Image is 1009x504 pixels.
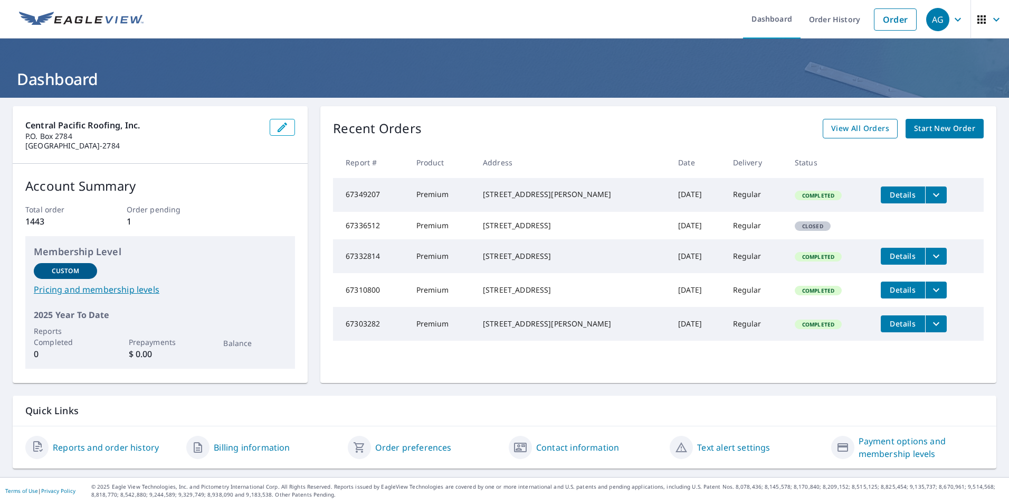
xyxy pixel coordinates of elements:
th: Date [670,147,724,178]
p: Account Summary [25,176,295,195]
a: View All Orders [823,119,898,138]
div: [STREET_ADDRESS] [483,220,661,231]
p: P.O. Box 2784 [25,132,261,141]
td: 67336512 [333,212,407,239]
p: 1443 [25,215,93,228]
img: EV Logo [19,12,144,27]
p: 2025 Year To Date [34,309,287,321]
td: 67332814 [333,239,407,273]
p: [GEOGRAPHIC_DATA]-2784 [25,141,261,151]
td: 67349207 [333,178,407,212]
h1: Dashboard [13,68,996,90]
th: Product [408,147,474,178]
p: 0 [34,348,97,360]
a: Order [874,8,917,31]
span: Details [887,285,919,295]
div: [STREET_ADDRESS][PERSON_NAME] [483,319,661,329]
td: [DATE] [670,178,724,212]
p: Reports Completed [34,325,97,348]
p: Central Pacific Roofing, Inc. [25,119,261,132]
div: AG [926,8,949,31]
p: Balance [223,338,287,349]
th: Report # [333,147,407,178]
div: [STREET_ADDRESS] [483,285,661,295]
a: Billing information [214,441,290,454]
button: detailsBtn-67332814 [881,248,925,265]
td: Premium [408,307,474,341]
td: [DATE] [670,273,724,307]
span: Details [887,251,919,261]
p: 1 [127,215,194,228]
td: [DATE] [670,239,724,273]
a: Text alert settings [697,441,770,454]
div: [STREET_ADDRESS][PERSON_NAME] [483,189,661,200]
button: filesDropdownBtn-67310800 [925,282,947,298]
button: filesDropdownBtn-67332814 [925,248,947,265]
td: Regular [725,212,786,239]
span: Start New Order [914,122,975,135]
th: Delivery [725,147,786,178]
td: Premium [408,178,474,212]
th: Address [474,147,670,178]
span: Completed [796,192,841,199]
span: Details [887,190,919,200]
td: Premium [408,273,474,307]
p: Custom [52,266,79,276]
button: detailsBtn-67310800 [881,282,925,298]
span: Details [887,319,919,329]
td: 67303282 [333,307,407,341]
td: [DATE] [670,307,724,341]
a: Privacy Policy [41,487,75,494]
p: Prepayments [129,337,192,348]
p: Order pending [127,204,194,215]
span: View All Orders [831,122,889,135]
p: Recent Orders [333,119,422,138]
a: Pricing and membership levels [34,283,287,296]
a: Start New Order [906,119,984,138]
td: Regular [725,239,786,273]
td: 67310800 [333,273,407,307]
a: Reports and order history [53,441,159,454]
td: Regular [725,307,786,341]
p: © 2025 Eagle View Technologies, Inc. and Pictometry International Corp. All Rights Reserved. Repo... [91,483,1004,499]
button: detailsBtn-67303282 [881,315,925,332]
a: Contact information [536,441,619,454]
button: filesDropdownBtn-67303282 [925,315,947,332]
span: Completed [796,253,841,260]
td: Regular [725,178,786,212]
button: detailsBtn-67349207 [881,186,925,203]
td: Regular [725,273,786,307]
p: | [5,488,75,494]
a: Order preferences [375,441,452,454]
p: Membership Level [34,245,287,259]
div: [STREET_ADDRESS] [483,251,661,262]
span: Completed [796,321,841,328]
p: Total order [25,204,93,215]
span: Completed [796,287,841,294]
a: Terms of Use [5,487,38,494]
td: Premium [408,212,474,239]
td: [DATE] [670,212,724,239]
span: Closed [796,222,830,230]
td: Premium [408,239,474,273]
button: filesDropdownBtn-67349207 [925,186,947,203]
th: Status [786,147,872,178]
p: Quick Links [25,404,984,417]
p: $ 0.00 [129,348,192,360]
a: Payment options and membership levels [859,435,984,460]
